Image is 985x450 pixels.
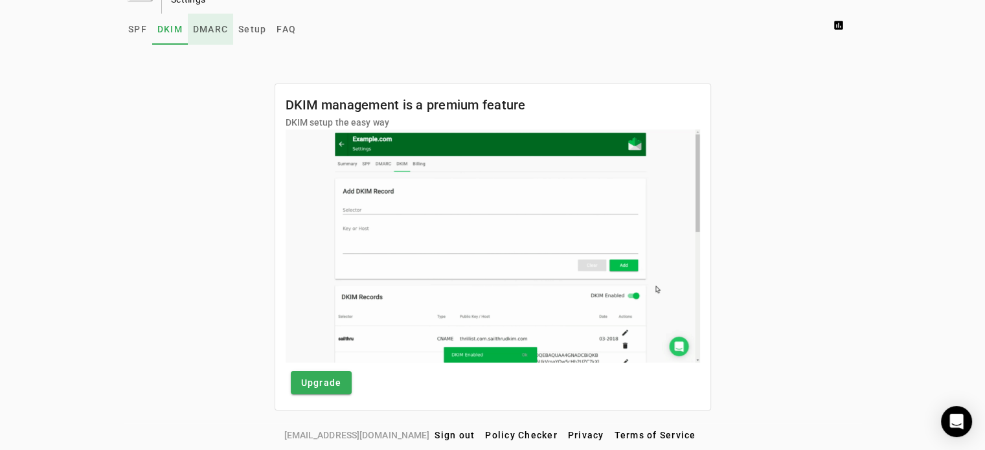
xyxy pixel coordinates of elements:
span: Terms of Service [615,430,696,440]
a: SPF [123,14,152,45]
button: Policy Checker [480,423,563,447]
span: SPF [128,25,147,34]
a: DMARC [188,14,233,45]
button: Sign out [429,423,480,447]
button: Terms of Service [609,423,701,447]
span: Privacy [568,430,604,440]
mat-card-title: DKIM management is a premium feature [286,95,526,115]
a: DKIM [152,14,188,45]
span: [EMAIL_ADDRESS][DOMAIN_NAME] [284,428,429,442]
img: dkim.gif [286,129,700,363]
a: Setup [233,14,271,45]
button: Privacy [563,423,609,447]
span: Upgrade [301,376,342,389]
button: Upgrade [291,371,352,394]
span: FAQ [277,25,296,34]
span: DKIM [157,25,183,34]
a: FAQ [271,14,301,45]
div: Open Intercom Messenger [941,406,972,437]
span: Sign out [435,430,475,440]
mat-card-subtitle: DKIM setup the easy way [286,115,526,129]
span: Policy Checker [485,430,558,440]
span: DMARC [193,25,228,34]
span: Setup [238,25,266,34]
